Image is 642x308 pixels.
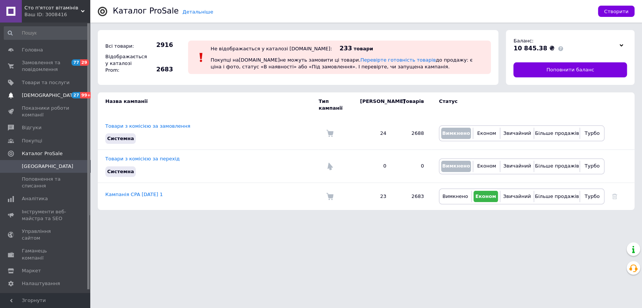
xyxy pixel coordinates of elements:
[352,183,394,210] td: 23
[22,228,70,242] span: Управління сайтом
[475,193,496,199] span: Економ
[22,176,70,189] span: Поповнення та списання
[326,163,334,170] img: Комісія за перехід
[535,163,579,169] span: Більше продажів
[360,57,436,63] a: Перевірте готовність товарів
[474,191,498,202] button: Економ
[147,41,173,49] span: 2916
[442,163,470,169] span: Вимкнено
[598,6,634,17] button: Створити
[71,92,80,98] span: 27
[354,46,373,51] span: товари
[546,66,594,73] span: Поповнити баланс
[211,46,332,51] div: Не відображається у каталозі [DOMAIN_NAME]:
[394,150,431,183] td: 0
[442,193,468,199] span: Вимкнено
[22,59,70,73] span: Замовлення та повідомлення
[535,130,579,136] span: Більше продажів
[502,128,532,139] button: Звичайний
[80,92,93,98] span: 99+
[535,193,579,199] span: Більше продажів
[352,117,394,150] td: 24
[584,163,600,169] span: Турбо
[475,128,498,139] button: Економ
[582,161,602,172] button: Турбо
[22,137,42,144] span: Покупці
[442,130,470,136] span: Вимкнено
[22,150,62,157] span: Каталог ProSale
[352,150,394,183] td: 0
[502,191,532,202] button: Звичайний
[105,123,190,129] a: Товари з комісією за замовлення
[502,161,532,172] button: Звичайний
[22,163,73,170] span: [GEOGRAPHIC_DATA]
[113,7,179,15] div: Каталог ProSale
[24,11,90,18] div: Ваш ID: 3008416
[394,117,431,150] td: 2688
[80,59,89,66] span: 29
[513,62,627,77] a: Поповнити баланс
[604,9,628,14] span: Створити
[71,59,80,66] span: 77
[4,26,88,40] input: Пошук
[513,38,533,44] span: Баланс:
[147,65,173,74] span: 2683
[105,192,163,197] a: Кампанія CPA [DATE] 1
[394,183,431,210] td: 2683
[107,136,134,141] span: Системна
[22,195,48,202] span: Аналітика
[441,191,469,202] button: Вимкнено
[477,130,496,136] span: Економ
[431,92,604,117] td: Статус
[582,128,602,139] button: Турбо
[536,161,578,172] button: Більше продажів
[477,163,496,169] span: Економ
[22,79,70,86] span: Товари та послуги
[513,45,554,52] span: 10 845.38 ₴
[612,193,617,199] a: Видалити
[98,92,319,117] td: Назва кампанії
[503,130,531,136] span: Звичайний
[182,9,213,15] a: Детальніше
[503,163,531,169] span: Звичайний
[319,92,352,117] td: Тип кампанії
[24,5,81,11] span: Cто п'ятсот вітамінів
[441,128,471,139] button: Вимкнено
[22,124,41,131] span: Відгуки
[475,161,498,172] button: Економ
[211,57,472,69] span: Покупці на [DOMAIN_NAME] не можуть замовити ці товари. до продажу: є ціна і фото, статус «В наявн...
[326,130,334,137] img: Комісія за замовлення
[394,92,431,117] td: Товарів
[584,130,600,136] span: Турбо
[103,51,145,76] div: Відображається у каталозі Prom:
[103,41,145,51] div: Всі товари:
[582,191,602,202] button: Турбо
[196,52,207,63] img: :exclamation:
[536,191,578,202] button: Більше продажів
[107,169,134,174] span: Системна
[326,193,334,200] img: Комісія за замовлення
[22,208,70,222] span: Інструменти веб-майстра та SEO
[22,248,70,261] span: Гаманець компанії
[22,105,70,118] span: Показники роботи компанії
[22,47,43,53] span: Головна
[584,193,600,199] span: Турбо
[503,193,531,199] span: Звичайний
[441,161,471,172] button: Вимкнено
[105,156,180,162] a: Товари з комісією за перехід
[22,280,60,287] span: Налаштування
[536,128,578,139] button: Більше продажів
[22,92,77,99] span: [DEMOGRAPHIC_DATA]
[340,45,352,52] span: 233
[352,92,394,117] td: [PERSON_NAME]
[22,267,41,274] span: Маркет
